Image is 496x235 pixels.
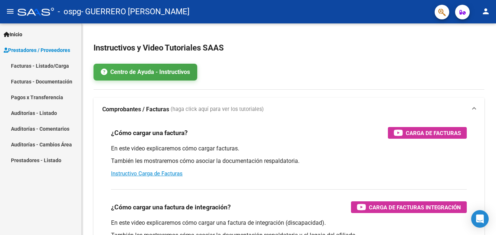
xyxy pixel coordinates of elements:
p: En este video explicaremos cómo cargar una factura de integración (discapacidad). [111,219,467,227]
mat-expansion-panel-header: Comprobantes / Facturas (haga click aquí para ver los tutoriales) [94,98,484,121]
mat-icon: menu [6,7,15,16]
h3: ¿Cómo cargar una factura de integración? [111,202,231,212]
div: Open Intercom Messenger [471,210,489,228]
p: En este video explicaremos cómo cargar facturas. [111,145,467,153]
span: - GUERRERO [PERSON_NAME] [81,4,190,20]
span: (haga click aquí para ver los tutoriales) [171,105,264,113]
button: Carga de Facturas Integración [351,201,467,213]
span: Carga de Facturas Integración [369,203,461,212]
h3: ¿Cómo cargar una factura? [111,128,188,138]
a: Instructivo Carga de Facturas [111,170,183,177]
mat-icon: person [481,7,490,16]
h2: Instructivos y Video Tutoriales SAAS [94,41,484,55]
span: Inicio [4,30,22,38]
button: Carga de Facturas [388,127,467,139]
strong: Comprobantes / Facturas [102,105,169,113]
a: Centro de Ayuda - Instructivos [94,64,197,81]
span: - ospg [58,4,81,20]
span: Prestadores / Proveedores [4,46,70,54]
p: También les mostraremos cómo asociar la documentación respaldatoria. [111,157,467,165]
span: Carga de Facturas [406,128,461,138]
